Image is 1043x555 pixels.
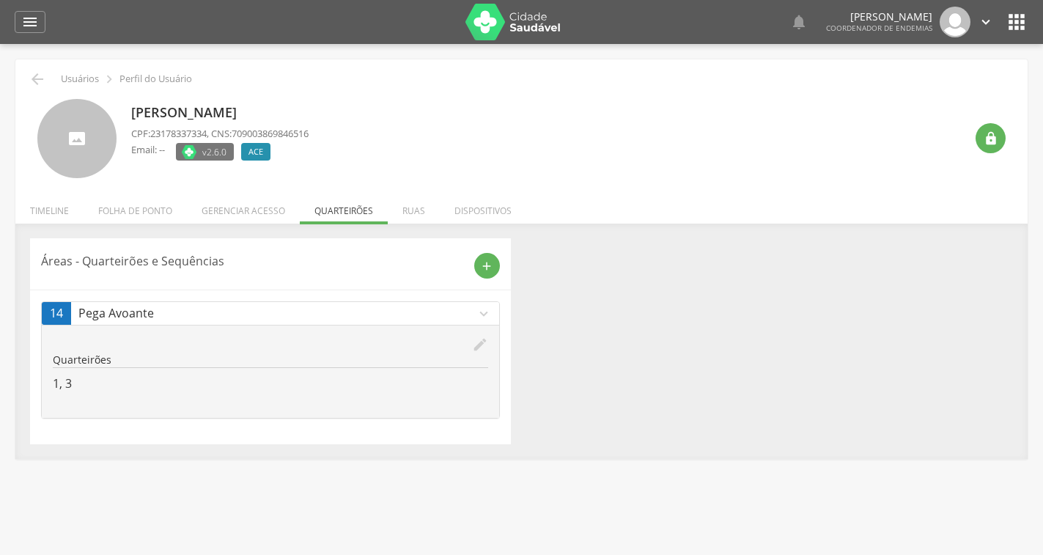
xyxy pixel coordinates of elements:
[476,306,492,322] i: expand_more
[984,131,998,146] i: 
[131,103,309,122] p: [PERSON_NAME]
[202,144,226,159] span: v2.6.0
[232,127,309,140] span: 709003869846516
[176,143,234,161] label: Versão do aplicativo
[150,127,207,140] span: 23178337334
[101,71,117,87] i: 
[978,14,994,30] i: 
[826,23,932,33] span: Coordenador de Endemias
[78,305,476,322] p: Pega Avoante
[53,375,488,392] p: 1, 3
[41,253,463,270] p: Áreas - Quarteirões e Sequências
[15,190,84,224] li: Timeline
[29,70,46,88] i: Voltar
[42,302,499,325] a: 14Pega Avoanteexpand_more
[21,13,39,31] i: 
[790,7,808,37] a: 
[84,190,187,224] li: Folha de ponto
[1005,10,1028,34] i: 
[480,260,493,273] i: add
[826,12,932,22] p: [PERSON_NAME]
[50,305,63,322] span: 14
[248,146,263,158] span: ACE
[978,7,994,37] a: 
[388,190,440,224] li: Ruas
[119,73,192,85] p: Perfil do Usuário
[472,337,488,353] i: edit
[790,13,808,31] i: 
[187,190,300,224] li: Gerenciar acesso
[131,143,165,157] p: Email: --
[131,127,309,141] p: CPF: , CNS:
[976,123,1006,153] div: Resetar senha
[15,11,45,33] a: 
[440,190,526,224] li: Dispositivos
[61,73,99,85] p: Usuários
[53,353,488,367] p: Quarteirões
